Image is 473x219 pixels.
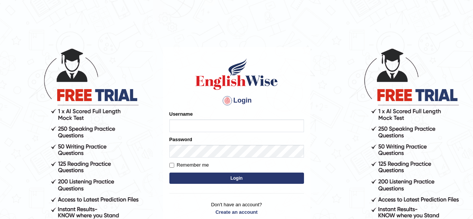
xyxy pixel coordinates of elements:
[169,136,192,143] label: Password
[169,173,304,184] button: Login
[194,57,279,91] img: Logo of English Wise sign in for intelligent practice with AI
[169,163,174,168] input: Remember me
[169,95,304,107] h4: Login
[169,110,193,118] label: Username
[169,161,209,169] label: Remember me
[169,209,304,216] a: Create an account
